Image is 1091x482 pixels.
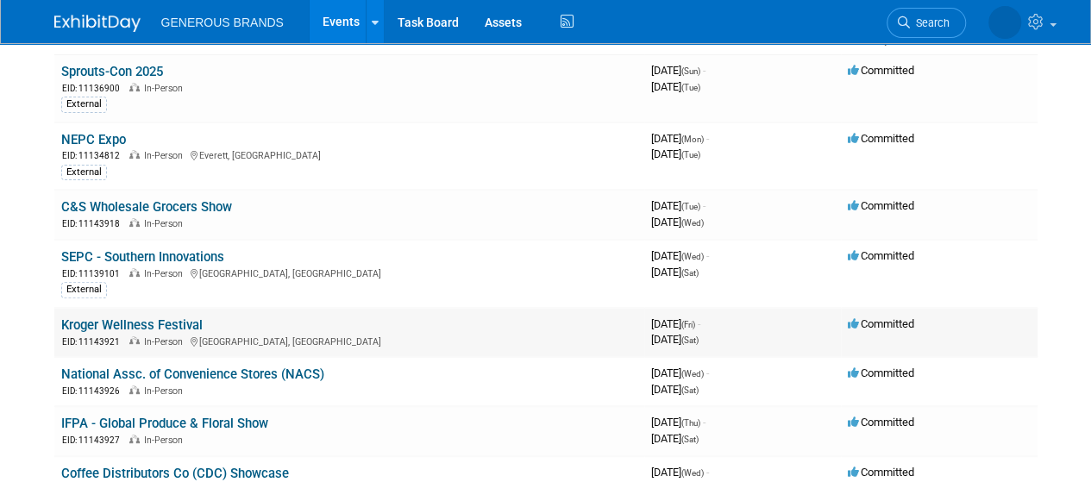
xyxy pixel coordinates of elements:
[681,335,699,345] span: (Sat)
[651,317,700,330] span: [DATE]
[61,249,224,265] a: SEPC - Southern Innovations
[651,249,709,262] span: [DATE]
[61,64,163,79] a: Sprouts-Con 2025
[651,383,699,396] span: [DATE]
[703,199,705,212] span: -
[848,199,914,212] span: Committed
[706,249,709,262] span: -
[144,150,188,161] span: In-Person
[681,218,704,228] span: (Wed)
[910,16,950,29] span: Search
[706,132,709,145] span: -
[919,32,928,46] a: Sort by Participation Type
[681,418,700,428] span: (Thu)
[651,416,705,429] span: [DATE]
[61,334,637,348] div: [GEOGRAPHIC_DATA], [GEOGRAPHIC_DATA]
[92,32,101,46] a: Sort by Event Name
[62,435,127,445] span: EID: 11143927
[681,83,700,92] span: (Tue)
[681,150,700,160] span: (Tue)
[129,268,140,277] img: In-Person Event
[61,416,268,431] a: IFPA - Global Produce & Floral Show
[61,266,637,280] div: [GEOGRAPHIC_DATA], [GEOGRAPHIC_DATA]
[61,466,289,481] a: Coffee Distributors Co (CDC) Showcase
[703,64,705,77] span: -
[683,32,692,46] a: Sort by Start Date
[62,386,127,396] span: EID: 11143926
[129,336,140,345] img: In-Person Event
[144,385,188,397] span: In-Person
[651,266,699,279] span: [DATE]
[681,435,699,444] span: (Sat)
[706,366,709,379] span: -
[681,135,704,144] span: (Mon)
[651,333,699,346] span: [DATE]
[62,151,127,160] span: EID: 11134812
[681,252,704,261] span: (Wed)
[129,218,140,227] img: In-Person Event
[681,369,704,379] span: (Wed)
[651,466,709,479] span: [DATE]
[61,366,324,382] a: National Assc. of Convenience Stores (NACS)
[848,416,914,429] span: Committed
[651,64,705,77] span: [DATE]
[848,317,914,330] span: Committed
[144,435,188,446] span: In-Person
[681,268,699,278] span: (Sat)
[651,432,699,445] span: [DATE]
[651,216,704,228] span: [DATE]
[62,337,127,347] span: EID: 11143921
[681,320,695,329] span: (Fri)
[651,366,709,379] span: [DATE]
[144,83,188,94] span: In-Person
[706,466,709,479] span: -
[848,64,914,77] span: Committed
[129,150,140,159] img: In-Person Event
[144,336,188,347] span: In-Person
[681,385,699,395] span: (Sat)
[61,147,637,162] div: Everett, [GEOGRAPHIC_DATA]
[144,218,188,229] span: In-Person
[129,435,140,443] img: In-Person Event
[62,84,127,93] span: EID: 11136900
[62,219,127,228] span: EID: 11143918
[651,147,700,160] span: [DATE]
[129,385,140,394] img: In-Person Event
[54,15,141,32] img: ExhibitDay
[681,66,700,76] span: (Sun)
[651,132,709,145] span: [DATE]
[681,202,700,211] span: (Tue)
[61,97,107,112] div: External
[848,249,914,262] span: Committed
[144,268,188,279] span: In-Person
[129,83,140,91] img: In-Person Event
[703,416,705,429] span: -
[61,199,232,215] a: C&S Wholesale Grocers Show
[848,132,914,145] span: Committed
[887,8,966,38] a: Search
[681,468,704,478] span: (Wed)
[848,366,914,379] span: Committed
[698,317,700,330] span: -
[61,282,107,297] div: External
[61,132,126,147] a: NEPC Expo
[61,317,203,333] a: Kroger Wellness Festival
[988,6,1021,39] img: Chase Adams
[62,269,127,279] span: EID: 11139101
[651,199,705,212] span: [DATE]
[848,466,914,479] span: Committed
[61,165,107,180] div: External
[161,16,284,29] span: GENEROUS BRANDS
[651,80,700,93] span: [DATE]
